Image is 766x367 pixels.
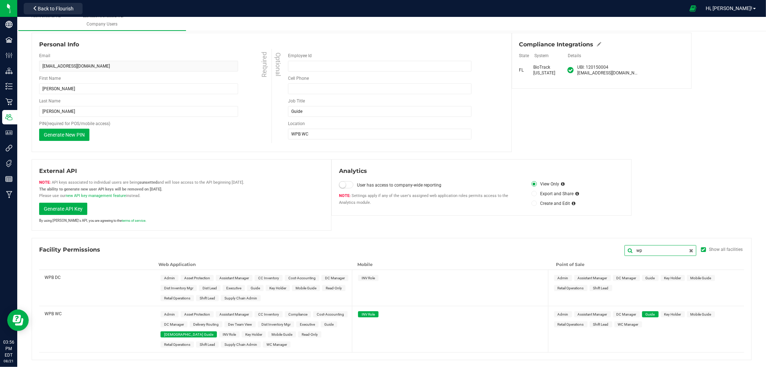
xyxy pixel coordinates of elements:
[5,160,13,167] inline-svg: Tags
[261,322,291,326] span: Dist Inventory Mgr
[617,312,636,316] span: DC Manager
[39,75,61,82] label: First Name
[164,332,213,336] span: [DEMOGRAPHIC_DATA] Guide
[219,276,249,280] span: Assistant Manager
[266,343,287,347] span: WC Manager
[300,322,315,326] span: Executive
[664,312,681,316] span: Key Holder
[578,312,607,316] span: Assistant Manager
[288,98,305,104] label: Job Title
[39,40,504,49] div: Personal Info
[200,343,215,347] span: Shift Lead
[578,276,607,280] span: Assistant Manager
[568,52,642,59] label: Details
[122,219,147,223] a: terms of service.
[39,180,244,198] span: API keys associated to individual users are being and will lose access to the API beginning [DATE...
[646,312,655,316] span: Guide
[219,312,249,316] span: Assistant Manager
[164,286,193,290] span: Dist Inventory Mgr
[317,312,344,316] span: Cost-Accounting
[5,52,13,59] inline-svg: Configuration
[45,311,62,316] span: WPB WC
[288,83,472,94] input: Format: (999) 999-9999
[531,181,559,187] label: View Only
[617,276,636,280] span: DC Manager
[158,262,196,267] span: Web Application
[5,83,13,90] inline-svg: Inventory
[288,52,312,59] label: Employee Id
[184,276,210,280] span: Asset Protection
[24,3,83,14] button: Back to Flourish
[296,286,316,290] span: Mobile Guide
[258,312,279,316] span: CC Inventory
[193,322,219,326] span: Delivery Routing
[577,70,640,76] div: [EMAIL_ADDRESS][DOMAIN_NAME]
[5,191,13,198] inline-svg: Manufacturing
[362,276,375,280] span: INV Role
[558,312,568,316] span: Admin
[531,200,570,207] label: Create and Edit
[3,339,14,358] p: 03:56 PM EDT
[519,40,594,49] span: Compliance Integrations
[5,67,13,74] inline-svg: Distribution
[3,358,14,364] p: 08/21
[39,187,162,192] strong: The ability to generate new user API keys will be removed on [DATE].
[259,52,269,77] span: Required
[39,120,110,127] label: PIN
[519,52,534,59] label: State
[271,332,292,336] span: Mobile Guide
[203,286,217,290] span: Dist Lead
[5,114,13,121] inline-svg: Users
[39,129,89,141] button: Generate New PIN
[228,322,252,326] span: Dev Team View
[39,203,87,215] button: Generate API Key
[5,36,13,43] inline-svg: Facilities
[339,167,624,175] div: Analytics
[709,246,743,253] div: Show all facilities
[66,193,126,198] a: new API key management feature
[558,286,584,290] span: Retail Operations
[44,206,83,212] span: Generate API Key
[531,191,574,197] label: Export and Share
[646,276,655,280] span: Guide
[39,98,60,104] label: Last Name
[226,286,241,290] span: Executive
[164,276,175,280] span: Admin
[534,64,566,76] div: BioTrack [US_STATE]
[164,296,190,300] span: Retail Operations
[39,246,744,254] div: Facility Permissions
[223,332,236,336] span: INV Role
[288,276,316,280] span: Cost-Accounting
[164,343,190,347] span: Retail Operations
[685,1,701,15] span: Open Ecommerce Menu
[5,21,13,28] inline-svg: Company
[339,193,508,205] span: Settings apply if any of the user's assigned web application roles permits access to the Analytic...
[618,322,639,326] span: WC Manager
[184,312,210,316] span: Asset Protection
[556,262,585,267] span: Point of Sale
[326,286,342,290] span: Read-Only
[164,322,184,326] span: DC Manager
[568,66,574,74] span: In Sync
[691,312,711,316] span: Mobile Guide
[5,175,13,183] inline-svg: Reports
[519,67,534,73] div: FL
[274,53,283,77] span: Optional
[691,276,711,280] span: Mobile Guide
[357,262,373,267] span: Mobile
[302,332,318,336] span: Read-Only
[362,312,375,316] span: INV Role
[324,322,334,326] span: Guide
[7,309,29,331] iframe: Resource center
[258,276,279,280] span: CC Inventory
[288,75,309,82] label: Cell Phone
[39,218,147,223] small: By using [PERSON_NAME]'s API, you are agreeing to the
[577,64,640,70] div: UBI: 120150004
[39,52,50,59] label: Email
[44,132,85,138] span: Generate New PIN
[357,182,524,188] label: User has access to company-wide reporting
[288,312,307,316] span: Compliance
[664,276,681,280] span: Key Holder
[164,312,175,316] span: Admin
[46,121,110,126] span: (required for POS/mobile access)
